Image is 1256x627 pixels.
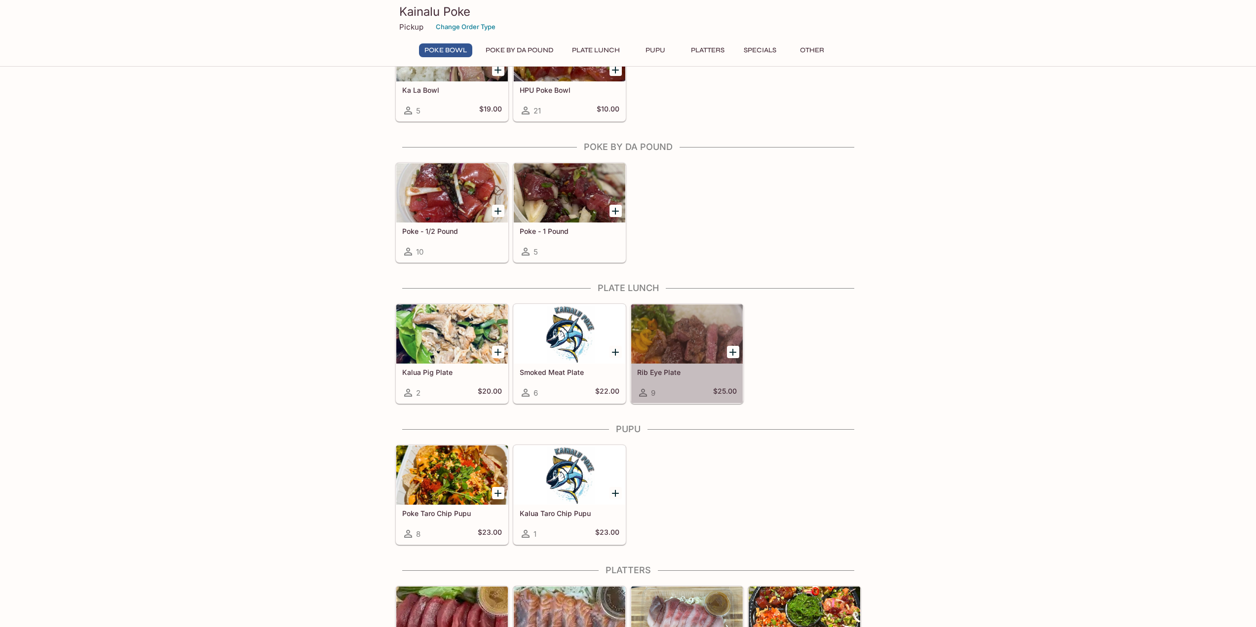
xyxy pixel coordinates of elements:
[416,106,420,115] span: 5
[478,387,502,399] h5: $20.00
[514,445,625,505] div: Kalua Taro Chip Pupu
[597,105,619,116] h5: $10.00
[520,368,619,376] h5: Smoked Meat Plate
[399,4,857,19] h3: Kainalu Poke
[478,528,502,540] h5: $23.00
[651,388,655,398] span: 9
[513,22,626,121] a: HPU Poke Bowl21$10.00
[727,346,739,358] button: Add Rib Eye Plate
[395,283,861,294] h4: Plate Lunch
[637,368,737,376] h5: Rib Eye Plate
[631,304,743,404] a: Rib Eye Plate9$25.00
[396,163,508,262] a: Poke - 1/2 Pound10
[713,387,737,399] h5: $25.00
[533,106,541,115] span: 21
[514,22,625,81] div: HPU Poke Bowl
[480,43,559,57] button: Poke By Da Pound
[402,86,502,94] h5: Ka La Bowl
[395,424,861,435] h4: Pupu
[631,304,743,364] div: Rib Eye Plate
[416,247,423,257] span: 10
[431,19,500,35] button: Change Order Type
[520,86,619,94] h5: HPU Poke Bowl
[533,529,536,539] span: 1
[533,247,538,257] span: 5
[396,445,508,505] div: Poke Taro Chip Pupu
[520,227,619,235] h5: Poke - 1 Pound
[396,304,508,404] a: Kalua Pig Plate2$20.00
[479,105,502,116] h5: $19.00
[402,368,502,376] h5: Kalua Pig Plate
[396,22,508,121] a: Ka La Bowl5$19.00
[492,64,504,76] button: Add Ka La Bowl
[685,43,730,57] button: Platters
[609,346,622,358] button: Add Smoked Meat Plate
[395,142,861,152] h4: Poke By Da Pound
[595,387,619,399] h5: $22.00
[402,227,502,235] h5: Poke - 1/2 Pound
[402,509,502,517] h5: Poke Taro Chip Pupu
[416,388,420,398] span: 2
[567,43,625,57] button: Plate Lunch
[609,487,622,499] button: Add Kalua Taro Chip Pupu
[396,445,508,545] a: Poke Taro Chip Pupu8$23.00
[790,43,835,57] button: Other
[595,528,619,540] h5: $23.00
[520,509,619,517] h5: Kalua Taro Chip Pupu
[738,43,782,57] button: Specials
[609,205,622,217] button: Add Poke - 1 Pound
[396,22,508,81] div: Ka La Bowl
[395,565,861,576] h4: Platters
[514,304,625,364] div: Smoked Meat Plate
[399,22,423,32] p: Pickup
[416,529,420,539] span: 8
[396,163,508,222] div: Poke - 1/2 Pound
[396,304,508,364] div: Kalua Pig Plate
[492,346,504,358] button: Add Kalua Pig Plate
[609,64,622,76] button: Add HPU Poke Bowl
[419,43,472,57] button: Poke Bowl
[513,445,626,545] a: Kalua Taro Chip Pupu1$23.00
[533,388,538,398] span: 6
[492,487,504,499] button: Add Poke Taro Chip Pupu
[513,163,626,262] a: Poke - 1 Pound5
[633,43,678,57] button: Pupu
[514,163,625,222] div: Poke - 1 Pound
[492,205,504,217] button: Add Poke - 1/2 Pound
[513,304,626,404] a: Smoked Meat Plate6$22.00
